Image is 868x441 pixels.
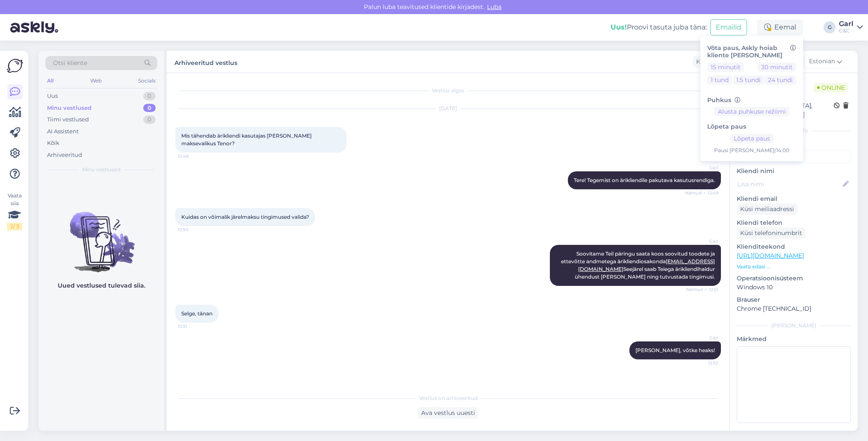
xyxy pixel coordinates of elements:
[7,223,22,230] div: 2 / 3
[737,304,851,313] p: Chrome [TECHNICAL_ID]
[737,242,851,251] p: Klienditeekond
[707,75,732,85] button: 1 tund
[7,192,22,230] div: Vaata siia
[737,335,851,344] p: Märkmed
[707,62,744,72] button: 15 minutit
[757,20,803,35] div: Eemal
[175,87,721,94] div: Vestlus algas
[181,310,213,317] span: Selge, tänan
[178,226,210,233] span: 12:50
[714,107,789,117] button: Alusta puhkuse režiimi
[839,27,853,34] div: C&C
[758,62,796,72] button: 30 minutit
[737,218,851,227] p: Kliendi telefon
[824,21,836,33] div: G
[710,19,747,35] button: Emailid
[814,83,848,92] span: Online
[737,227,806,239] div: Küsi telefoninumbrit
[178,323,210,329] span: 12:51
[707,123,796,131] h6: Lõpeta paus
[707,97,796,104] h6: Puhkus
[47,127,79,136] div: AI Assistent
[561,250,716,280] span: Soovitame Teil päringu saata koos soovitud toodete ja ettevõtte andmetega ärikliendiosakonda Seej...
[737,194,851,203] p: Kliendi email
[47,151,82,159] div: Arhiveeritud
[737,322,851,329] div: [PERSON_NAME]
[178,153,210,159] span: 12:48
[737,295,851,304] p: Brauser
[839,21,863,34] a: GarlC&C
[89,75,103,86] div: Web
[484,3,504,11] span: Luba
[53,59,87,68] span: Otsi kliente
[611,23,627,31] b: Uus!
[686,286,718,293] span: Nähtud ✓ 12:51
[737,203,797,215] div: Küsi meiliaadressi
[733,75,764,85] button: 1.5 tundi
[574,177,715,183] span: Tere! Tegemist on ärikliendile pakutava kasutusrendiga.
[136,75,157,86] div: Socials
[809,57,835,66] span: Estonian
[143,115,156,124] div: 0
[707,44,796,59] h6: Võta paus, Askly hoiab kliente [PERSON_NAME]
[839,21,853,27] div: Garl
[686,335,718,341] span: Garl
[181,132,313,147] span: Mis tähendab ärikliendi kasutajas [PERSON_NAME] maksevalikus Tenor?
[693,57,714,66] div: Klient
[707,147,796,154] div: Pausi [PERSON_NAME] | 14:00
[47,115,89,124] div: Tiimi vestlused
[737,167,851,176] p: Kliendi nimi
[181,214,309,220] span: Kuidas on võimalik järelmaksu tingimused valida?
[38,197,164,273] img: No chats
[686,165,718,171] span: Garl
[143,104,156,112] div: 0
[174,56,237,68] label: Arhiveeritud vestlus
[418,407,478,419] div: Ava vestlus uuesti
[47,92,58,100] div: Uus
[737,263,851,270] p: Vaata edasi ...
[47,104,92,112] div: Minu vestlused
[45,75,55,86] div: All
[686,360,718,366] span: 12:52
[737,179,841,189] input: Lisa nimi
[175,105,721,112] div: [DATE]
[7,58,23,74] img: Askly Logo
[686,238,718,244] span: Garl
[47,139,59,147] div: Kõik
[143,92,156,100] div: 0
[765,75,796,85] button: 24 tundi
[611,22,707,32] div: Proovi tasuta juba täna:
[635,347,715,353] span: [PERSON_NAME], võtke heaks!
[58,281,145,290] p: Uued vestlused tulevad siia.
[82,166,121,173] span: Minu vestlused
[730,134,774,143] button: Lõpeta paus
[419,394,478,402] span: Vestlus on arhiveeritud
[737,283,851,292] p: Windows 10
[737,252,804,259] a: [URL][DOMAIN_NAME]
[685,190,718,196] span: Nähtud ✓ 12:49
[737,274,851,283] p: Operatsioonisüsteem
